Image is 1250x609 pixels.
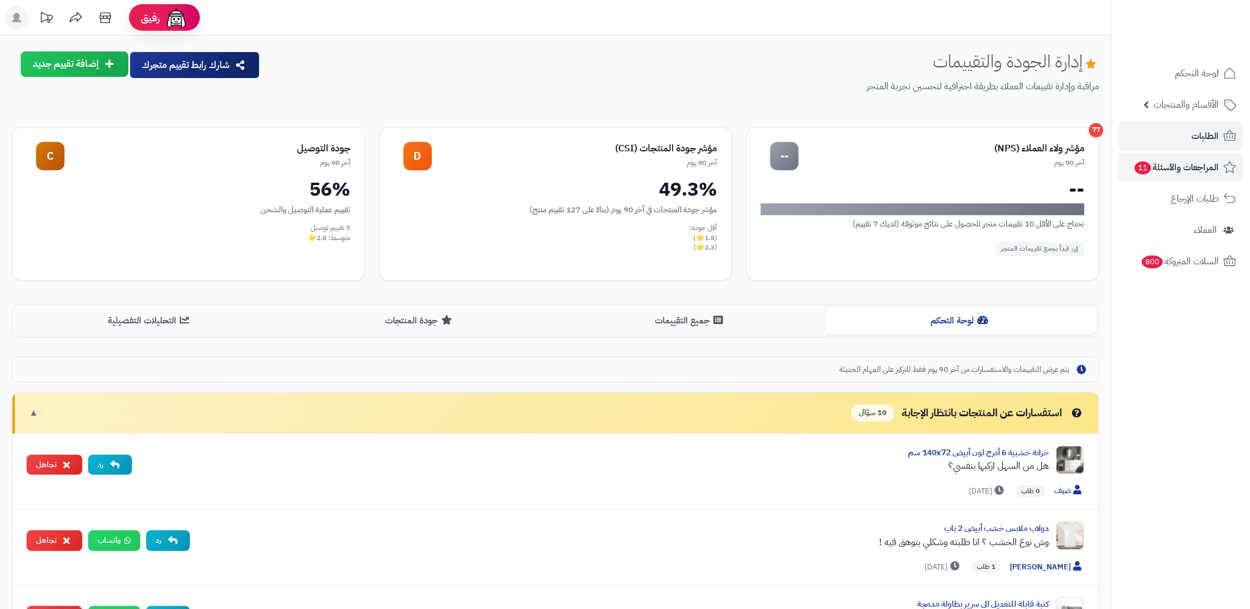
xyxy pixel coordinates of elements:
[141,11,160,25] span: رفيق
[27,180,350,199] div: 56%
[432,158,718,168] div: آخر 90 يوم
[64,158,350,168] div: آخر 90 يوم
[925,561,962,573] span: [DATE]
[826,307,1096,334] button: لوحة التحكم
[31,6,61,33] a: تحديثات المنصة
[29,406,38,420] span: ▼
[27,530,82,551] button: تجاهل
[285,307,555,334] button: جودة المنتجات
[164,6,188,30] img: ai-face.png
[1056,521,1084,550] img: Product
[799,158,1084,168] div: آخر 90 يوم
[933,51,1099,71] h1: إدارة الجودة والتقييمات
[1170,20,1239,45] img: logo-2.png
[394,203,718,216] div: مؤشر جودة المنتجات في آخر 90 يوم (بناءً على 127 تقييم منتج)
[88,530,140,551] a: واتساب
[1194,222,1217,238] span: العملاء
[1119,59,1243,88] a: لوحة التحكم
[394,223,718,252] div: أقل جودة: (1.8⭐) (2.3⭐)
[1141,255,1164,269] span: 800
[761,203,1084,215] div: لا توجد بيانات كافية
[394,180,718,199] div: 49.3%
[1119,122,1243,150] a: الطلبات
[1175,65,1219,82] span: لوحة التحكم
[36,142,64,170] div: C
[146,530,190,551] button: رد
[88,455,132,475] button: رد
[1056,446,1084,474] img: Product
[972,561,1000,573] span: 1 طلب
[770,142,799,170] div: --
[27,455,82,475] button: تجاهل
[1133,159,1219,176] span: المراجعات والأسئلة
[1089,123,1103,137] div: 77
[1171,190,1219,207] span: طلبات الإرجاع
[1054,485,1084,497] span: ضيف
[1010,561,1084,574] span: [PERSON_NAME]
[27,203,350,216] div: تقييم عملية التوصيل والشحن
[761,180,1084,199] div: --
[761,218,1084,230] div: تحتاج على الأقل 10 تقييمات متجر للحصول على نتائج موثوقة (لديك 7 تقييم)
[432,142,718,156] div: مؤشر جودة المنتجات (CSI)
[21,51,128,77] button: إضافة تقييم جديد
[996,242,1084,256] div: 📊 ابدأ بجمع تقييمات المتجر
[555,307,826,334] button: جميع التقييمات
[1119,247,1243,276] a: السلات المتروكة800
[969,485,1007,497] span: [DATE]
[403,142,432,170] div: D
[851,404,894,422] span: 10 سؤال
[141,459,1049,473] div: هل من السهل اركبها بنفسي؟
[908,446,1049,459] a: خزانة خشبية 6 أدرج لون أبيض 140x72 سم
[130,52,259,78] button: شارك رابط تقييم متجرك
[944,522,1049,535] a: دولاب ملابس خشب أبيض 2 باب
[270,80,1099,93] p: مراقبة وإدارة تقييمات العملاء بطريقة احترافية لتحسين تجربة المتجر
[1119,216,1243,244] a: العملاء
[64,142,350,156] div: جودة التوصيل
[1016,485,1045,497] span: 0 طلب
[1154,96,1219,113] span: الأقسام والمنتجات
[1134,161,1152,175] span: 11
[851,404,1084,422] div: استفسارات عن المنتجات بانتظار الإجابة
[839,364,1069,375] span: يتم عرض التقييمات والاستفسارات من آخر 90 يوم فقط للتركيز على المهام الحديثة
[1119,153,1243,182] a: المراجعات والأسئلة11
[1141,253,1219,270] span: السلات المتروكة
[199,535,1049,549] div: وش نوع الخشب ؟ انا طلبته وشكلي بتوهق فيه !
[1119,184,1243,213] a: طلبات الإرجاع
[15,307,285,334] button: التحليلات التفصيلية
[1191,128,1219,144] span: الطلبات
[799,142,1084,156] div: مؤشر ولاء العملاء (NPS)
[27,223,350,243] div: 5 تقييم توصيل متوسط: 2.8⭐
